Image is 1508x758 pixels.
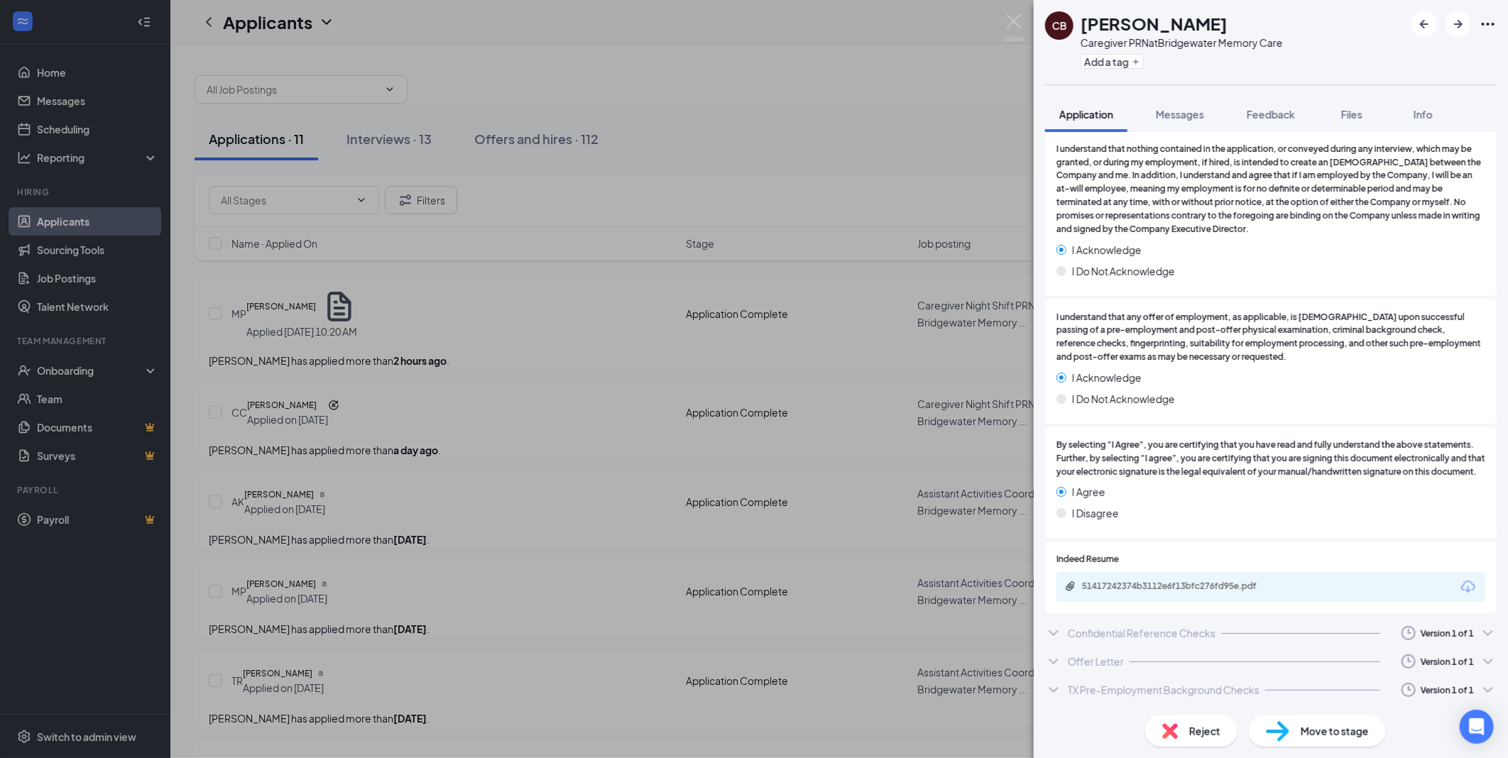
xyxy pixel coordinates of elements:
[1052,18,1067,33] div: CB
[1072,484,1105,500] span: I Agree
[1414,108,1433,121] span: Info
[1421,656,1474,668] div: Version 1 of 1
[1416,16,1433,33] svg: ArrowLeftNew
[1072,505,1119,521] span: I Disagree
[1411,11,1437,37] button: ArrowLeftNew
[1056,439,1485,479] span: By selecting "I Agree", you are certifying that you have read and fully understand the above stat...
[1081,11,1228,35] h1: [PERSON_NAME]
[1400,625,1417,642] svg: Clock
[1460,710,1494,744] div: Open Intercom Messenger
[1045,653,1062,670] svg: ChevronDown
[1156,108,1204,121] span: Messages
[1056,553,1119,566] span: Indeed Resume
[1480,653,1497,670] svg: ChevronDown
[1045,681,1062,698] svg: ChevronDown
[1068,626,1215,640] div: Confidential Reference Checks
[1065,581,1076,592] svg: Paperclip
[1081,54,1144,69] button: PlusAdd a tag
[1072,263,1175,279] span: I Do Not Acknowledge
[1056,143,1485,236] span: I understand that nothing contained in the application, or conveyed during any interview, which m...
[1059,108,1113,121] span: Application
[1132,57,1140,66] svg: Plus
[1480,681,1497,698] svg: ChevronDown
[1065,581,1295,594] a: Paperclip51417242374b3112e6f13bfc276fd95e.pdf
[1068,654,1124,669] div: Offer Letter
[1341,108,1362,121] span: Files
[1072,391,1175,407] span: I Do Not Acknowledge
[1421,684,1474,696] div: Version 1 of 1
[1480,625,1497,642] svg: ChevronDown
[1082,581,1281,592] div: 51417242374b3112e6f13bfc276fd95e.pdf
[1446,11,1471,37] button: ArrowRight
[1247,108,1295,121] span: Feedback
[1460,578,1477,595] svg: Download
[1081,35,1283,50] div: Caregiver PRN at Bridgewater Memory Care
[1301,723,1369,739] span: Move to stage
[1450,16,1467,33] svg: ArrowRight
[1072,370,1142,385] span: I Acknowledge
[1421,627,1474,639] div: Version 1 of 1
[1056,311,1485,364] span: I understand that any offer of employment, as applicable, is [DEMOGRAPHIC_DATA] upon successful p...
[1068,683,1260,697] div: TX Pre-Employment Background Checks
[1400,653,1417,670] svg: Clock
[1072,242,1142,258] span: I Acknowledge
[1189,723,1220,739] span: Reject
[1400,681,1417,698] svg: Clock
[1480,16,1497,33] svg: Ellipses
[1045,625,1062,642] svg: ChevronDown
